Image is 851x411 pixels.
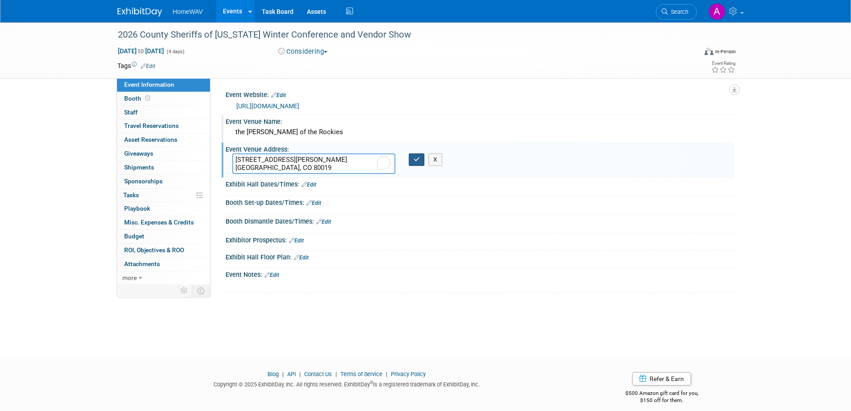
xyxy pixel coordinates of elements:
[428,153,442,166] button: X
[340,371,382,377] a: Terms of Service
[226,268,734,280] div: Event Notes:
[117,230,210,243] a: Budget
[124,205,150,212] span: Playbook
[117,8,162,17] img: ExhibitDay
[384,371,390,377] span: |
[232,125,727,139] div: the [PERSON_NAME] of the Rockies
[333,371,339,377] span: |
[287,371,296,377] a: API
[122,274,137,281] span: more
[192,285,210,297] td: Toggle Event Tabs
[117,161,210,174] a: Shipments
[117,92,210,106] a: Booth
[124,260,160,267] span: Attachments
[271,92,286,98] a: Edit
[123,191,139,199] span: Tasks
[297,371,303,377] span: |
[137,47,145,55] span: to
[173,8,203,15] span: HomeWAV
[590,397,734,404] div: $150 off for them.
[117,175,210,188] a: Sponsorships
[644,47,736,60] div: Event Format
[117,244,210,257] a: ROI, Objectives & ROO
[117,271,210,285] a: more
[715,48,736,55] div: In-Person
[232,153,395,174] textarea: To enrich screen reader interactions, please activate Accessibility in Grammarly extension settings
[236,102,299,110] a: [URL][DOMAIN_NAME]
[117,378,577,389] div: Copyright © 2025 ExhibitDay, Inc. All rights reserved. ExhibitDay is a registered trademark of Ex...
[124,81,174,88] span: Event Information
[316,219,331,225] a: Edit
[226,250,734,262] div: Exhibit Hall Floor Plan:
[117,147,210,161] a: Giveaways
[124,122,179,129] span: Travel Reservations
[668,8,688,15] span: Search
[117,202,210,216] a: Playbook
[124,150,153,157] span: Giveaways
[166,49,184,55] span: (4 days)
[226,115,734,126] div: Event Venue Name:
[117,189,210,202] a: Tasks
[226,233,734,245] div: Exhibitor Prospectus:
[124,164,154,171] span: Shipments
[117,61,155,70] td: Tags
[124,109,138,116] span: Staff
[370,380,373,385] sup: ®
[124,178,163,185] span: Sponsorships
[141,63,155,69] a: Edit
[264,272,279,278] a: Edit
[289,237,304,244] a: Edit
[391,371,426,377] a: Privacy Policy
[226,143,734,154] div: Event Venue Address:
[226,215,734,226] div: Booth Dismantle Dates/Times:
[115,27,683,43] div: 2026 County Sheriffs of [US_STATE] Winter Conference and Vendor Show
[708,3,725,20] img: Amanda Jasper
[176,285,192,297] td: Personalize Event Tab Strip
[294,254,309,261] a: Edit
[124,233,144,240] span: Budget
[124,219,194,226] span: Misc. Expenses & Credits
[590,384,734,404] div: $500 Amazon gift card for you,
[704,48,713,55] img: Format-Inperson.png
[117,133,210,147] a: Asset Reservations
[117,216,210,229] a: Misc. Expenses & Credits
[117,119,210,133] a: Travel Reservations
[656,4,697,20] a: Search
[306,200,321,206] a: Edit
[304,371,332,377] a: Contact Us
[124,95,152,102] span: Booth
[268,371,279,377] a: Blog
[226,88,734,100] div: Event Website:
[302,182,316,188] a: Edit
[117,106,210,119] a: Staff
[711,61,735,66] div: Event Rating
[226,196,734,208] div: Booth Set-up Dates/Times:
[226,178,734,189] div: Exhibit Hall Dates/Times:
[117,47,164,55] span: [DATE] [DATE]
[143,95,152,102] span: Booth not reserved yet
[117,78,210,92] a: Event Information
[124,136,177,143] span: Asset Reservations
[275,47,331,56] button: Considering
[117,258,210,271] a: Attachments
[632,372,691,386] a: Refer & Earn
[124,246,184,254] span: ROI, Objectives & ROO
[280,371,286,377] span: |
